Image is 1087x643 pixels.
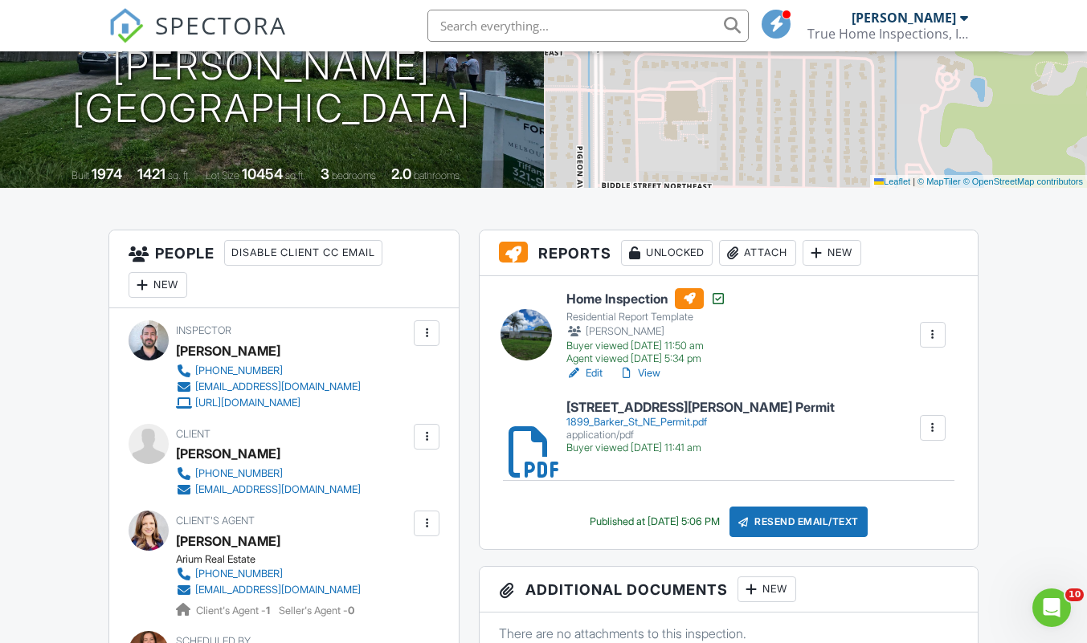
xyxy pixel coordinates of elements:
[206,169,239,181] span: Lot Size
[480,567,977,612] h3: Additional Documents
[195,568,283,580] div: [PHONE_NUMBER]
[566,442,835,454] div: Buyer viewed [DATE] 11:41 am
[176,363,361,379] a: [PHONE_NUMBER]
[566,311,726,324] div: Residential Report Template
[729,507,868,537] div: Resend Email/Text
[195,364,283,377] div: [PHONE_NUMBER]
[480,230,977,276] h3: Reports
[195,584,361,596] div: [EMAIL_ADDRESS][DOMAIN_NAME]
[108,8,144,43] img: The Best Home Inspection Software - Spectora
[499,625,958,642] p: There are no attachments to this inspection.
[279,604,354,617] span: Seller's Agent -
[155,8,287,42] span: SPECTORA
[176,442,280,466] div: [PERSON_NAME]
[566,352,726,365] div: Agent viewed [DATE] 5:34 pm
[72,169,89,181] span: Built
[285,169,305,181] span: sq.ft.
[137,165,166,182] div: 1421
[427,10,749,42] input: Search everything...
[738,576,796,602] div: New
[176,466,361,482] a: [PHONE_NUMBER]
[129,272,187,298] div: New
[108,22,287,55] a: SPECTORA
[109,230,459,308] h3: People
[917,177,961,186] a: © MapTiler
[92,165,122,182] div: 1974
[391,165,411,182] div: 2.0
[874,177,910,186] a: Leaflet
[26,2,518,129] h1: [STREET_ADDRESS][PERSON_NAME] [GEOGRAPHIC_DATA]
[621,240,713,266] div: Unlocked
[176,566,361,582] a: [PHONE_NUMBER]
[852,10,956,26] div: [PERSON_NAME]
[176,482,361,498] a: [EMAIL_ADDRESS][DOMAIN_NAME]
[176,582,361,598] a: [EMAIL_ADDRESS][DOMAIN_NAME]
[348,604,354,617] strong: 0
[963,177,1083,186] a: © OpenStreetMap contributors
[590,515,720,528] div: Published at [DATE] 5:06 PM
[803,240,861,266] div: New
[566,288,726,365] a: Home Inspection Residential Report Template [PERSON_NAME] Buyer viewed [DATE] 11:50 am Agent view...
[566,401,835,454] a: [STREET_ADDRESS][PERSON_NAME] Permit 1899_Barker_St_NE_Permit.pdf application/pdf Buyer viewed [D...
[242,165,283,182] div: 10454
[1065,588,1084,601] span: 10
[176,324,231,336] span: Inspector
[566,340,726,352] div: Buyer viewed [DATE] 11:50 am
[1032,588,1071,627] iframe: Intercom live chat
[176,379,361,395] a: [EMAIL_ADDRESS][DOMAIN_NAME]
[195,381,361,393] div: [EMAIL_ADDRESS][DOMAIN_NAME]
[196,604,272,617] span: Client's Agent -
[176,553,374,566] div: Arium Real Estate
[176,339,280,363] div: [PERSON_NAME]
[807,26,968,42] div: True Home Inspections, Inc
[168,169,190,181] span: sq. ft.
[913,177,915,186] span: |
[566,365,603,381] a: Edit
[195,397,300,409] div: [URL][DOMAIN_NAME]
[566,429,835,442] div: application/pdf
[176,428,210,440] span: Client
[566,401,835,415] h6: [STREET_ADDRESS][PERSON_NAME] Permit
[321,165,329,182] div: 3
[619,365,660,381] a: View
[176,529,280,553] a: [PERSON_NAME]
[566,324,726,340] div: [PERSON_NAME]
[176,515,255,527] span: Client's Agent
[195,483,361,496] div: [EMAIL_ADDRESS][DOMAIN_NAME]
[266,604,270,617] strong: 1
[332,169,376,181] span: bedrooms
[566,288,726,309] h6: Home Inspection
[176,395,361,411] a: [URL][DOMAIN_NAME]
[224,240,382,266] div: Disable Client CC Email
[414,169,460,181] span: bathrooms
[195,467,283,480] div: [PHONE_NUMBER]
[566,416,835,429] div: 1899_Barker_St_NE_Permit.pdf
[719,240,796,266] div: Attach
